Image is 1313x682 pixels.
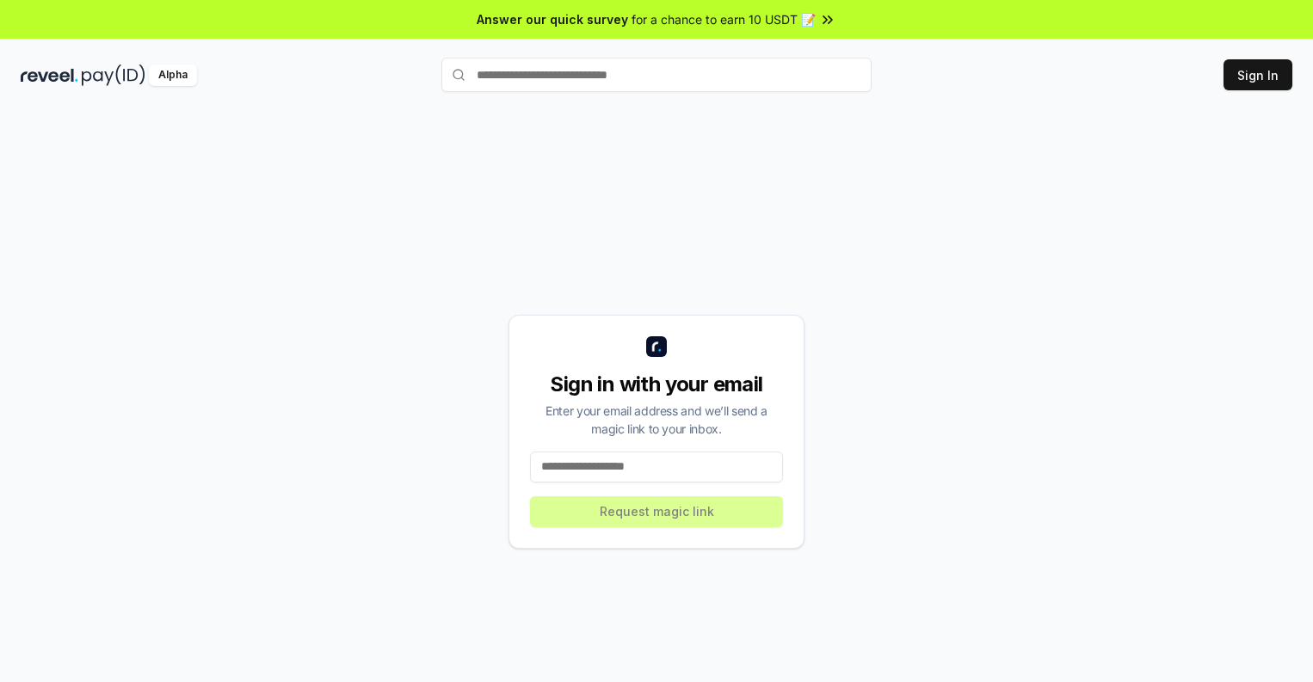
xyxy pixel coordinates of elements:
[149,65,197,86] div: Alpha
[1224,59,1292,90] button: Sign In
[530,371,783,398] div: Sign in with your email
[632,10,816,28] span: for a chance to earn 10 USDT 📝
[82,65,145,86] img: pay_id
[530,402,783,438] div: Enter your email address and we’ll send a magic link to your inbox.
[646,336,667,357] img: logo_small
[21,65,78,86] img: reveel_dark
[477,10,628,28] span: Answer our quick survey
